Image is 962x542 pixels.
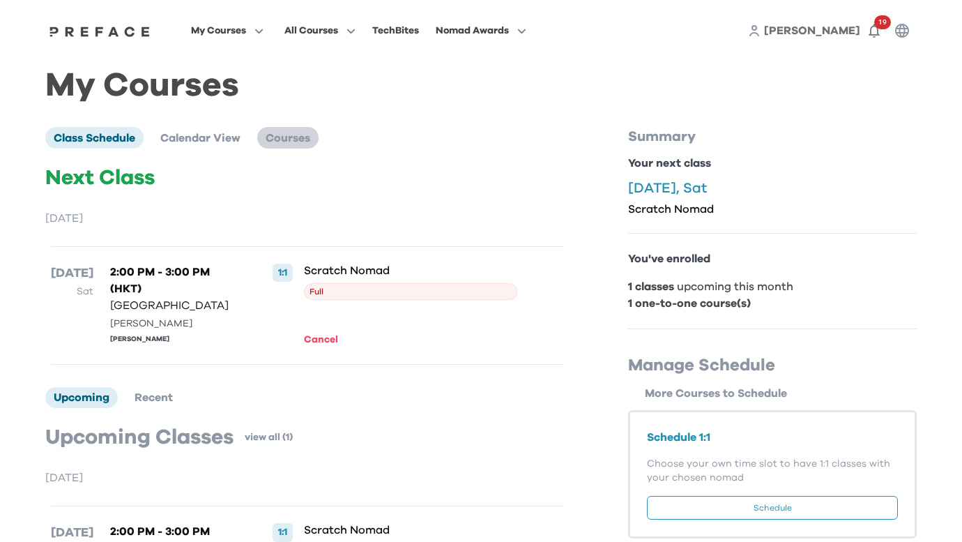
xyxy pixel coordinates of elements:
[764,22,860,39] a: [PERSON_NAME]
[628,278,917,295] p: upcoming this month
[51,264,93,283] p: [DATE]
[54,392,109,403] span: Upcoming
[280,22,360,40] button: All Courses
[54,133,135,144] span: Class Schedule
[45,165,570,190] p: Next Class
[266,133,310,144] span: Courses
[628,155,917,172] p: Your next class
[628,250,917,267] p: You've enrolled
[51,283,93,300] p: Sat
[628,298,751,309] b: 1 one-to-one course(s)
[432,22,530,40] button: Nomad Awards
[45,469,570,486] p: [DATE]
[628,180,917,197] p: [DATE], Sat
[273,523,293,541] div: 1:1
[304,283,518,300] span: Full
[191,22,246,39] span: My Courses
[764,25,860,36] span: [PERSON_NAME]
[436,22,509,39] span: Nomad Awards
[46,26,153,37] img: Preface Logo
[135,392,173,403] span: Recent
[874,15,891,29] span: 19
[45,425,234,450] p: Upcoming Classes
[628,202,917,216] p: Scratch Nomad
[628,127,917,146] p: Summary
[110,297,238,314] p: [GEOGRAPHIC_DATA]
[628,354,917,377] p: Manage Schedule
[304,523,518,537] p: Scratch Nomad
[304,264,518,278] p: Scratch Nomad
[647,429,898,446] p: Schedule 1:1
[45,210,570,227] p: [DATE]
[187,22,268,40] button: My Courses
[45,78,917,93] h1: My Courses
[628,281,674,292] b: 1 classes
[647,457,898,485] p: Choose your own time slot to have 1:1 classes with your chosen nomad
[372,22,419,39] div: TechBites
[46,25,153,36] a: Preface Logo
[273,264,293,282] div: 1:1
[284,22,338,39] span: All Courses
[645,385,917,402] p: More Courses to Schedule
[245,430,293,444] a: view all (1)
[160,133,240,144] span: Calendar View
[110,264,238,297] p: 2:00 PM - 3:00 PM (HKT)
[110,334,238,345] div: [PERSON_NAME]
[110,317,238,331] div: [PERSON_NAME]
[647,496,898,520] button: Schedule
[304,332,342,347] button: Cancel
[860,17,888,45] button: 19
